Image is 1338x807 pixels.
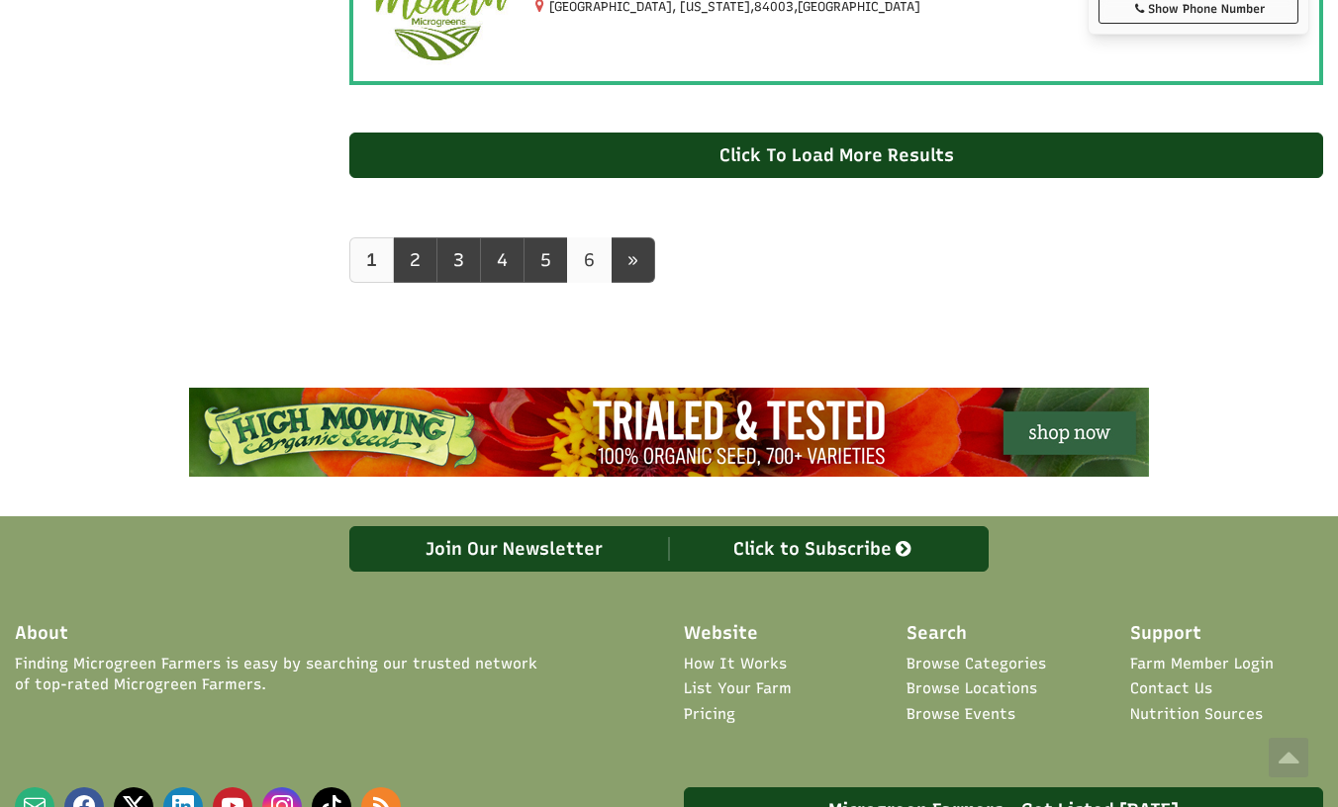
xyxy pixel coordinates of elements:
span: About [15,621,68,647]
a: next [611,237,655,283]
a: 6 [567,237,612,283]
a: 5 [524,237,568,283]
div: Click To Load More Results [349,133,1323,178]
a: List Your Farm [684,678,792,699]
span: » [627,249,638,271]
span: Search [907,621,967,647]
img: High [189,388,1149,477]
span: Finding Microgreen Farmers is easy by searching our trusted network of top-rated Microgreen Farmers. [15,654,542,696]
span: Support [1130,621,1201,647]
a: 3 [436,237,481,283]
span: Website [684,621,758,647]
a: Browse Categories [907,654,1046,674]
a: Join Our Newsletter Click to Subscribe [349,526,989,572]
a: Pricing [684,704,735,725]
a: 1 [349,237,394,283]
a: Nutrition Sources [1130,704,1263,725]
a: 4 [480,237,525,283]
div: Join Our Newsletter [360,537,669,561]
a: How It Works [684,654,787,674]
a: 2 [393,237,437,283]
a: Browse Locations [907,678,1037,699]
a: Farm Member Login [1130,654,1274,674]
a: Contact Us [1130,678,1212,699]
b: 1 [366,249,377,271]
div: Click to Subscribe [669,537,978,561]
a: Browse Events [907,704,1015,725]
